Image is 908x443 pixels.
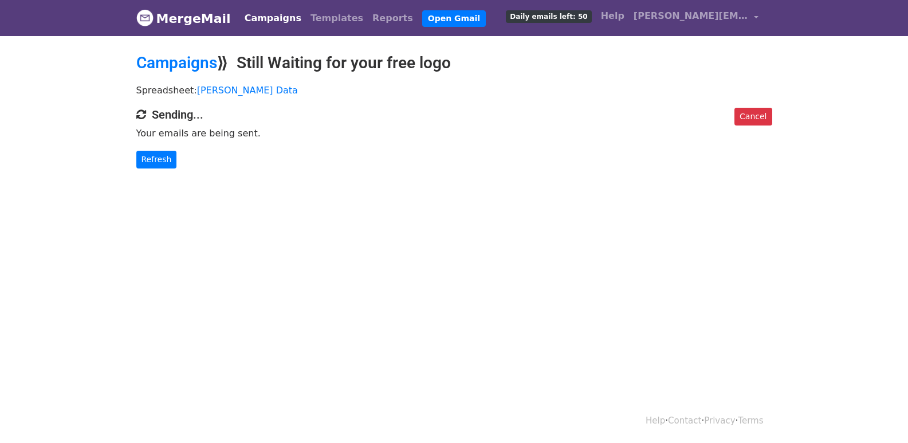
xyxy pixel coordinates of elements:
[668,415,701,426] a: Contact
[368,7,418,30] a: Reports
[501,5,596,28] a: Daily emails left: 50
[136,108,772,121] h4: Sending...
[136,6,231,30] a: MergeMail
[629,5,763,32] a: [PERSON_NAME][EMAIL_ADDRESS][DOMAIN_NAME]
[136,151,177,168] a: Refresh
[136,53,772,73] h2: ⟫ Still Waiting for your free logo
[136,127,772,139] p: Your emails are being sent.
[851,388,908,443] iframe: Chat Widget
[136,9,154,26] img: MergeMail logo
[738,415,763,426] a: Terms
[422,10,486,27] a: Open Gmail
[136,53,217,72] a: Campaigns
[240,7,306,30] a: Campaigns
[634,9,748,23] span: [PERSON_NAME][EMAIL_ADDRESS][DOMAIN_NAME]
[306,7,368,30] a: Templates
[136,84,772,96] p: Spreadsheet:
[704,415,735,426] a: Privacy
[646,415,665,426] a: Help
[734,108,772,126] a: Cancel
[506,10,591,23] span: Daily emails left: 50
[596,5,629,28] a: Help
[197,85,298,96] a: [PERSON_NAME] Data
